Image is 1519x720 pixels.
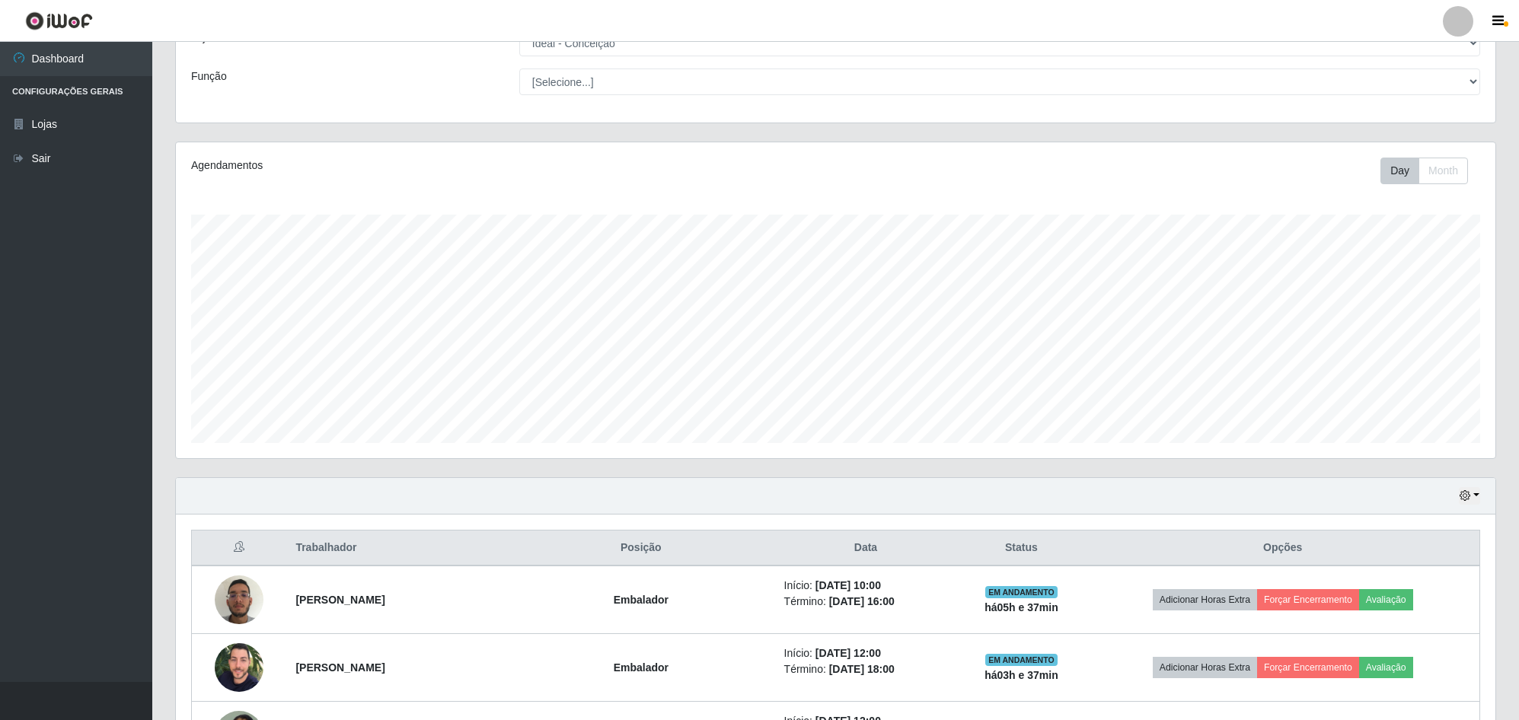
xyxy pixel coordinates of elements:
li: Início: [784,578,948,594]
button: Month [1418,158,1468,184]
th: Trabalhador [286,530,507,566]
div: Toolbar with button groups [1380,158,1480,184]
strong: há 03 h e 37 min [984,669,1058,681]
th: Data [775,530,957,566]
time: [DATE] 16:00 [829,595,895,607]
div: First group [1380,158,1468,184]
label: Função [191,68,227,84]
li: Início: [784,645,948,661]
strong: há 05 h e 37 min [984,601,1058,613]
strong: Embalador [614,661,669,674]
time: [DATE] 12:00 [815,647,881,659]
img: CoreUI Logo [25,11,93,30]
li: Término: [784,594,948,610]
strong: [PERSON_NAME] [295,661,385,674]
th: Status [956,530,1086,566]
img: 1759156962490.jpeg [215,567,263,632]
span: EM ANDAMENTO [985,586,1058,598]
button: Avaliação [1359,657,1413,678]
strong: Embalador [614,594,669,606]
button: Avaliação [1359,589,1413,610]
button: Forçar Encerramento [1257,657,1359,678]
img: 1683118670739.jpeg [215,637,263,697]
strong: [PERSON_NAME] [295,594,385,606]
time: [DATE] 18:00 [829,663,895,675]
button: Forçar Encerramento [1257,589,1359,610]
time: [DATE] 10:00 [815,579,881,591]
li: Término: [784,661,948,677]
span: EM ANDAMENTO [985,654,1058,666]
button: Adicionar Horas Extra [1153,657,1257,678]
button: Adicionar Horas Extra [1153,589,1257,610]
button: Day [1380,158,1419,184]
th: Posição [507,530,775,566]
th: Opções [1086,530,1479,566]
div: Agendamentos [191,158,715,174]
